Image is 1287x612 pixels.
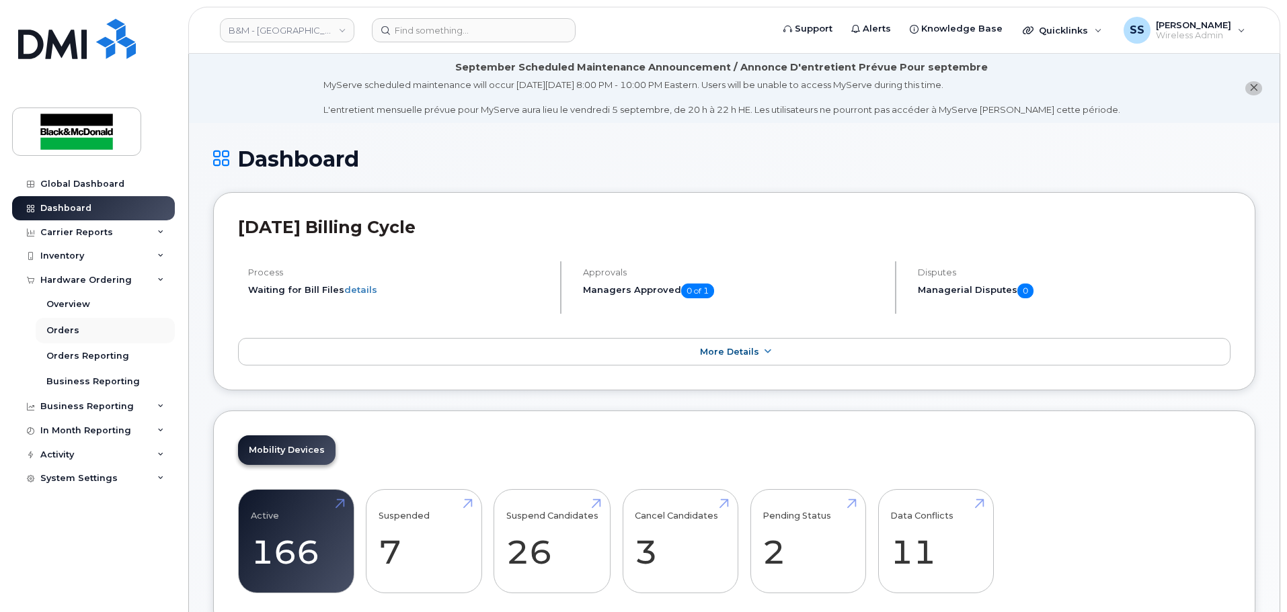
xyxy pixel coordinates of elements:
h1: Dashboard [213,147,1255,171]
a: Active 166 [251,497,342,586]
a: Pending Status 2 [763,497,853,586]
div: MyServe scheduled maintenance will occur [DATE][DATE] 8:00 PM - 10:00 PM Eastern. Users will be u... [323,79,1120,116]
a: Mobility Devices [238,435,336,465]
h2: [DATE] Billing Cycle [238,217,1231,237]
span: 0 of 1 [681,283,714,298]
span: More Details [700,347,759,357]
a: details [344,284,377,295]
a: Suspended 7 [379,497,469,586]
h5: Managers Approved [583,283,884,298]
a: Data Conflicts 11 [890,497,981,586]
li: Waiting for Bill Files [248,283,549,296]
a: Suspend Candidates 26 [506,497,598,586]
a: Cancel Candidates 3 [635,497,726,586]
h4: Disputes [918,267,1231,277]
div: September Scheduled Maintenance Announcement / Annonce D'entretient Prévue Pour septembre [455,60,988,75]
span: 0 [1017,283,1033,298]
h4: Approvals [583,267,884,277]
h5: Managerial Disputes [918,283,1231,298]
h4: Process [248,267,549,277]
button: close notification [1245,81,1262,95]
